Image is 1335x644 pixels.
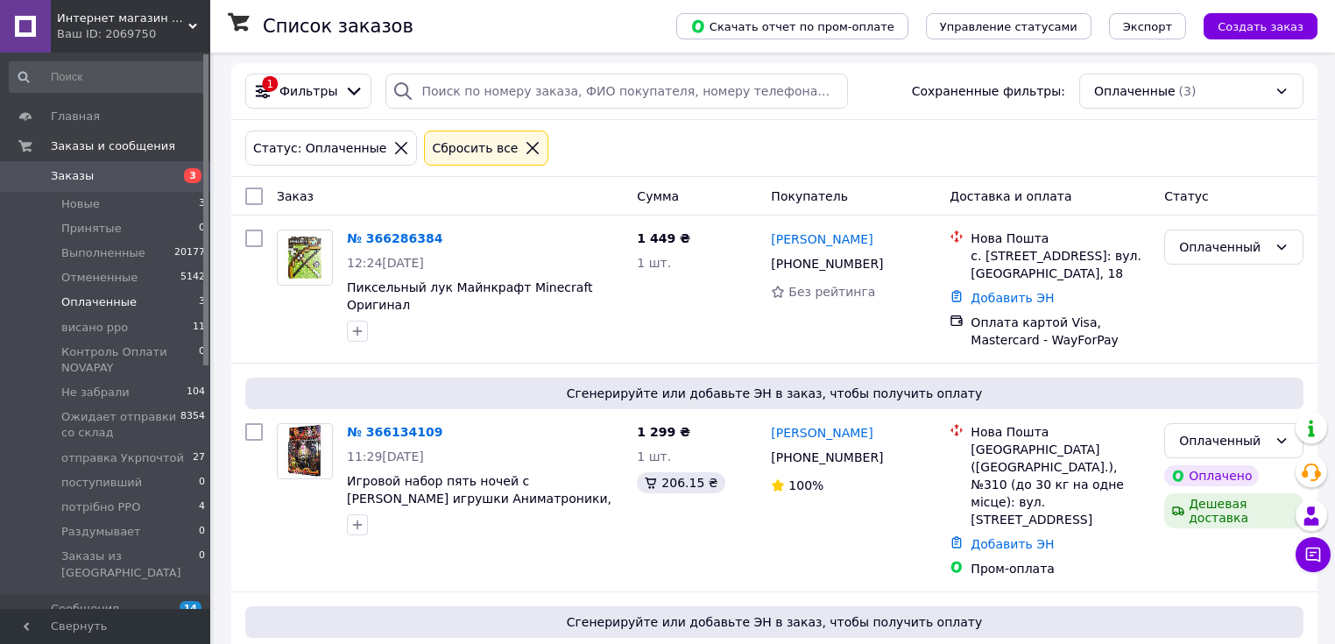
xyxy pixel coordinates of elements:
span: Статус [1164,189,1209,203]
span: [PHONE_NUMBER] [771,257,883,271]
div: Ваш ID: 2069750 [57,26,210,42]
a: Пиксельный лук Майнкрафт Minecraft Оригинал [347,280,593,312]
span: 12:24[DATE] [347,256,424,270]
span: Заказы [51,168,94,184]
button: Экспорт [1109,13,1186,39]
span: 1 шт. [637,256,671,270]
div: 206.15 ₴ [637,472,724,493]
input: Поиск [9,61,207,93]
span: 27 [193,450,205,466]
span: Экспорт [1123,20,1172,33]
span: Сгенерируйте или добавьте ЭН в заказ, чтобы получить оплату [252,613,1296,631]
a: Фото товару [277,423,333,479]
div: Оплачено [1164,465,1259,486]
div: Дешевая доставка [1164,493,1303,528]
button: Скачать отчет по пром-оплате [676,13,908,39]
a: Игровой набор пять ночей с [PERSON_NAME] игрушки Аниматроники, ФНАФ 6шт [347,474,611,523]
span: 5142 [180,270,205,286]
span: Главная [51,109,100,124]
a: Добавить ЭН [971,537,1054,551]
div: Нова Пошта [971,423,1150,441]
img: Фото товару [285,424,326,478]
span: Новые [61,196,100,212]
span: Доставка и оплата [950,189,1071,203]
div: [GEOGRAPHIC_DATA] ([GEOGRAPHIC_DATA].), №310 (до 30 кг на одне місце): вул. [STREET_ADDRESS] [971,441,1150,528]
span: 104 [187,385,205,400]
div: Сбросить все [428,138,521,158]
span: Ожидает отправки со склад [61,409,180,441]
div: Оплата картой Visa, Mastercard - WayForPay [971,314,1150,349]
span: 4 [199,499,205,515]
span: Оплаченные [1094,82,1176,100]
span: 14 [180,601,201,616]
button: Чат с покупателем [1296,537,1331,572]
span: 8354 [180,409,205,441]
a: № 366134109 [347,425,442,439]
span: Не забрали [61,385,130,400]
span: Интернет магазин мягких игрушек и подарков " Мишка Бублик" [57,11,188,26]
span: потрібно РРО [61,499,140,515]
span: Заказы из [GEOGRAPHIC_DATA] [61,548,199,580]
span: отправка Укрпочтой [61,450,184,466]
span: 100% [788,478,823,492]
div: с. [STREET_ADDRESS]: вул. [GEOGRAPHIC_DATA], 18 [971,247,1150,282]
span: Заказы и сообщения [51,138,175,154]
h1: Список заказов [263,16,413,37]
span: 1 449 ₴ [637,231,690,245]
input: Поиск по номеру заказа, ФИО покупателя, номеру телефона, Email, номеру накладной [385,74,848,109]
span: 0 [199,221,205,237]
span: Фильтры [279,82,337,100]
span: Управление статусами [940,20,1077,33]
span: Сгенерируйте или добавьте ЭН в заказ, чтобы получить оплату [252,385,1296,402]
span: Заказ [277,189,314,203]
a: [PERSON_NAME] [771,230,872,248]
span: 20177 [174,245,205,261]
span: Оплаченные [61,294,137,310]
div: Оплаченный [1179,431,1268,450]
a: № 366286384 [347,231,442,245]
span: висано рро [61,320,128,336]
img: Фото товару [278,237,332,279]
a: Создать заказ [1186,18,1317,32]
span: Выполненные [61,245,145,261]
span: 11 [193,320,205,336]
span: 1 шт. [637,449,671,464]
span: 0 [199,475,205,491]
button: Создать заказ [1204,13,1317,39]
a: Фото товару [277,230,333,286]
span: Отмененные [61,270,138,286]
a: [PERSON_NAME] [771,424,872,442]
span: 1 299 ₴ [637,425,690,439]
span: Сумма [637,189,679,203]
div: Нова Пошта [971,230,1150,247]
span: 3 [184,168,201,183]
a: Добавить ЭН [971,291,1054,305]
span: Принятые [61,221,122,237]
div: Статус: Оплаченные [250,138,390,158]
span: [PHONE_NUMBER] [771,450,883,464]
span: Раздумывает [61,524,141,540]
span: 0 [199,344,205,376]
div: Пром-оплата [971,560,1150,577]
span: 11:29[DATE] [347,449,424,464]
span: Без рейтинга [788,285,875,299]
span: Покупатель [771,189,848,203]
span: 0 [199,524,205,540]
span: поступивший [61,475,142,491]
span: 3 [199,294,205,310]
div: Оплаченный [1179,237,1268,257]
span: Создать заказ [1218,20,1303,33]
span: Сохраненные фильтры: [912,82,1065,100]
span: Сообщения [51,601,119,617]
span: (3) [1179,84,1197,98]
button: Управление статусами [926,13,1091,39]
span: 3 [199,196,205,212]
span: Скачать отчет по пром-оплате [690,18,894,34]
span: 0 [199,548,205,580]
span: Контроль Оплати NOVAPAY [61,344,199,376]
